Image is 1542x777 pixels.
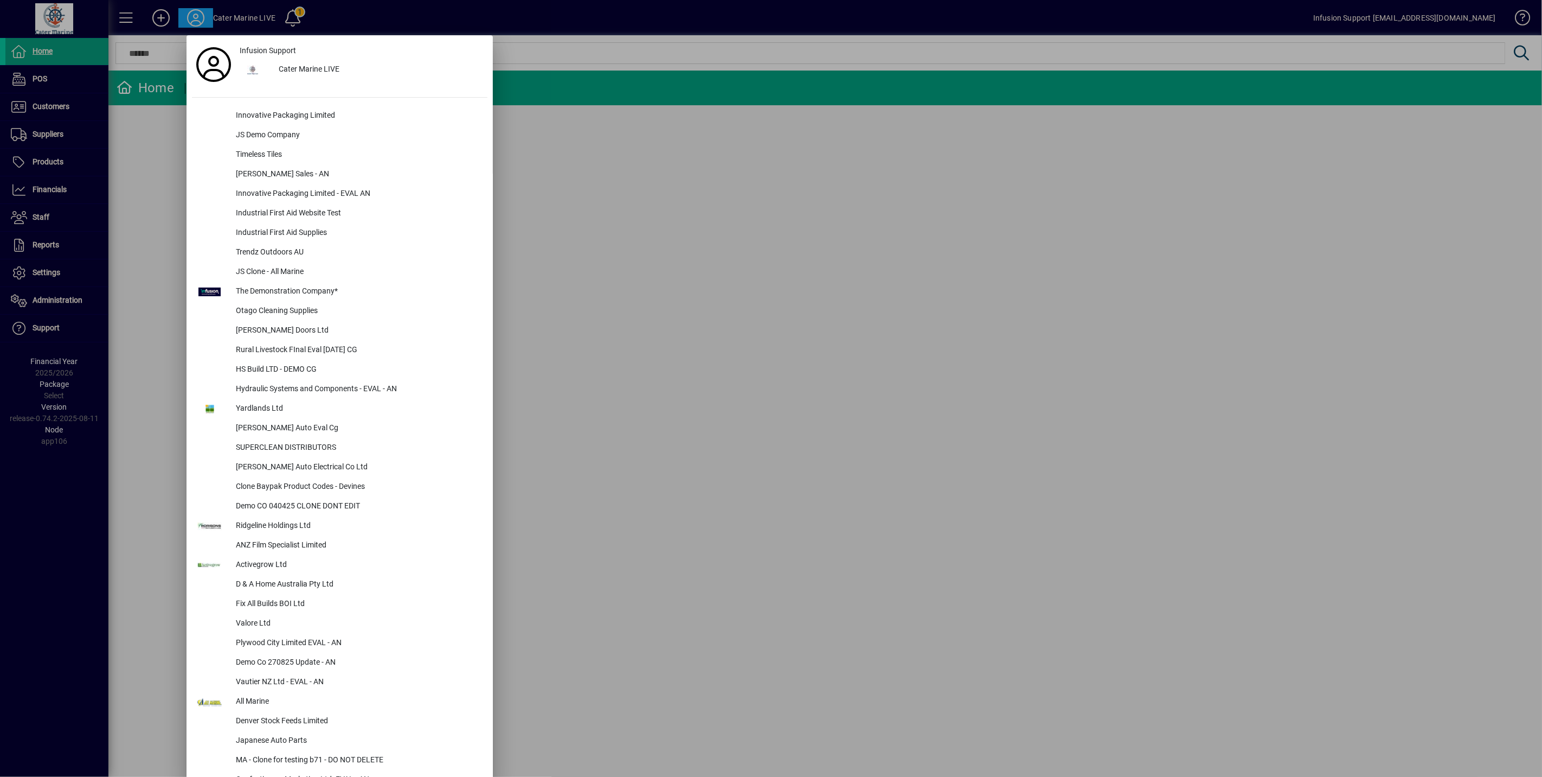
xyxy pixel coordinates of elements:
[192,165,487,184] button: [PERSON_NAME] Sales - AN
[227,399,487,419] div: Yardlands Ltd
[227,477,487,497] div: Clone Baypak Product Codes - Devines
[240,45,296,56] span: Infusion Support
[192,419,487,438] button: [PERSON_NAME] Auto Eval Cg
[227,145,487,165] div: Timeless Tiles
[227,614,487,634] div: Valore Ltd
[227,517,487,536] div: Ridgeline Holdings Ltd
[192,575,487,595] button: D & A Home Australia Pty Ltd
[192,536,487,556] button: ANZ Film Specialist Limited
[192,204,487,224] button: Industrial First Aid Website Test
[227,712,487,731] div: Denver Stock Feeds Limited
[192,360,487,380] button: HS Build LTD - DEMO CG
[227,204,487,224] div: Industrial First Aid Website Test
[227,536,487,556] div: ANZ Film Specialist Limited
[227,751,487,770] div: MA - Clone for testing b71 - DO NOT DELETE
[227,341,487,360] div: Rural Livestock FInal Eval [DATE] CG
[227,634,487,653] div: Plywood City Limited EVAL - AN
[227,321,487,341] div: [PERSON_NAME] Doors Ltd
[192,556,487,575] button: Activegrow Ltd
[192,497,487,517] button: Demo CO 040425 CLONE DONT EDIT
[227,731,487,751] div: Japanese Auto Parts
[192,263,487,282] button: JS Clone - All Marine
[192,224,487,243] button: Industrial First Aid Supplies
[227,595,487,614] div: Fix All Builds BOI Ltd
[192,751,487,770] button: MA - Clone for testing b71 - DO NOT DELETE
[192,106,487,126] button: Innovative Packaging Limited
[192,126,487,145] button: JS Demo Company
[192,321,487,341] button: [PERSON_NAME] Doors Ltd
[192,692,487,712] button: All Marine
[227,692,487,712] div: All Marine
[192,380,487,399] button: Hydraulic Systems and Components - EVAL - AN
[235,60,487,80] button: Cater Marine LIVE
[227,673,487,692] div: Vautier NZ Ltd - EVAL - AN
[192,517,487,536] button: Ridgeline Holdings Ltd
[227,106,487,126] div: Innovative Packaging Limited
[270,60,487,80] div: Cater Marine LIVE
[227,224,487,243] div: Industrial First Aid Supplies
[227,282,487,302] div: The Demonstration Company*
[192,282,487,302] button: The Demonstration Company*
[227,497,487,517] div: Demo CO 040425 CLONE DONT EDIT
[192,184,487,204] button: Innovative Packaging Limited - EVAL AN
[227,380,487,399] div: Hydraulic Systems and Components - EVAL - AN
[192,653,487,673] button: Demo Co 270825 Update - AN
[227,419,487,438] div: [PERSON_NAME] Auto Eval Cg
[192,438,487,458] button: SUPERCLEAN DISTRIBUTORS
[227,575,487,595] div: D & A Home Australia Pty Ltd
[192,145,487,165] button: Timeless Tiles
[235,41,487,60] a: Infusion Support
[192,399,487,419] button: Yardlands Ltd
[227,360,487,380] div: HS Build LTD - DEMO CG
[227,165,487,184] div: [PERSON_NAME] Sales - AN
[192,614,487,634] button: Valore Ltd
[192,55,235,74] a: Profile
[227,458,487,477] div: [PERSON_NAME] Auto Electrical Co Ltd
[227,653,487,673] div: Demo Co 270825 Update - AN
[192,243,487,263] button: Trendz Outdoors AU
[192,595,487,614] button: Fix All Builds BOI Ltd
[227,556,487,575] div: Activegrow Ltd
[227,438,487,458] div: SUPERCLEAN DISTRIBUTORS
[227,184,487,204] div: Innovative Packaging Limited - EVAL AN
[192,634,487,653] button: Plywood City Limited EVAL - AN
[227,126,487,145] div: JS Demo Company
[192,477,487,497] button: Clone Baypak Product Codes - Devines
[192,302,487,321] button: Otago Cleaning Supplies
[227,243,487,263] div: Trendz Outdoors AU
[192,731,487,751] button: Japanese Auto Parts
[192,458,487,477] button: [PERSON_NAME] Auto Electrical Co Ltd
[192,712,487,731] button: Denver Stock Feeds Limited
[227,302,487,321] div: Otago Cleaning Supplies
[192,673,487,692] button: Vautier NZ Ltd - EVAL - AN
[192,341,487,360] button: Rural Livestock FInal Eval [DATE] CG
[227,263,487,282] div: JS Clone - All Marine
